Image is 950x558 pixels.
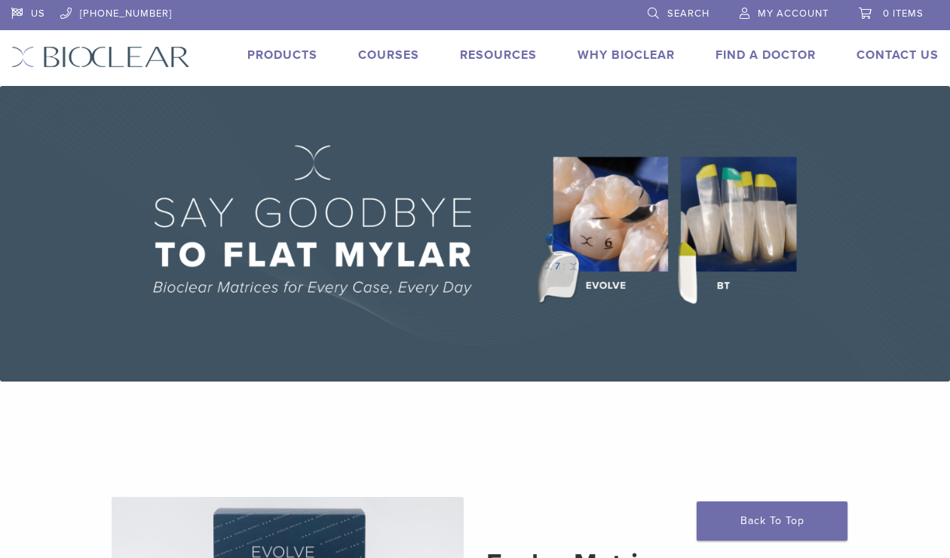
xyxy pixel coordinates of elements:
[758,8,829,20] span: My Account
[11,46,190,68] img: Bioclear
[460,48,537,63] a: Resources
[667,8,709,20] span: Search
[697,501,847,541] a: Back To Top
[358,48,419,63] a: Courses
[578,48,675,63] a: Why Bioclear
[883,8,924,20] span: 0 items
[857,48,939,63] a: Contact Us
[716,48,816,63] a: Find A Doctor
[247,48,317,63] a: Products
